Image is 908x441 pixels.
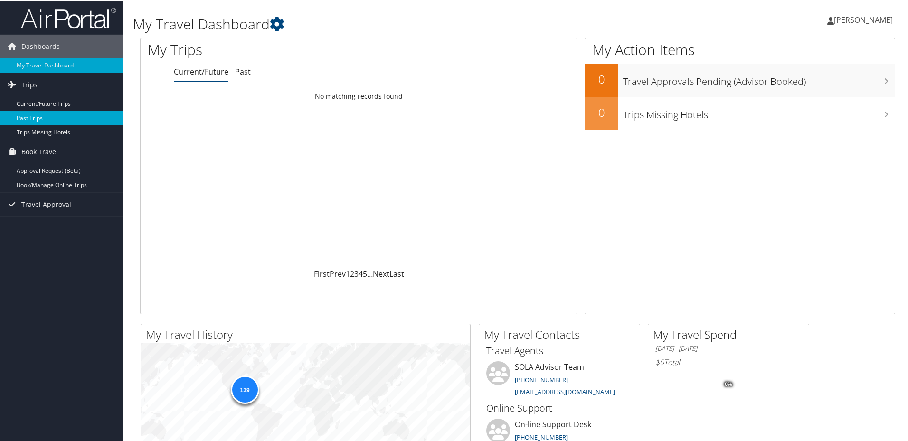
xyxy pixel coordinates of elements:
a: Prev [330,268,346,278]
h2: My Travel Spend [653,326,809,342]
span: Travel Approval [21,192,71,216]
h2: 0 [585,70,618,86]
span: $0 [655,356,664,366]
li: SOLA Advisor Team [482,360,637,399]
h3: Travel Agents [486,343,633,357]
h6: [DATE] - [DATE] [655,343,802,352]
a: 0Trips Missing Hotels [585,96,895,129]
span: … [367,268,373,278]
span: Book Travel [21,139,58,163]
a: First [314,268,330,278]
a: [PHONE_NUMBER] [515,375,568,383]
a: 5 [363,268,367,278]
a: [PHONE_NUMBER] [515,432,568,441]
h2: My Travel History [146,326,470,342]
a: 1 [346,268,350,278]
h6: Total [655,356,802,366]
span: Dashboards [21,34,60,57]
a: 0Travel Approvals Pending (Advisor Booked) [585,63,895,96]
span: [PERSON_NAME] [834,14,893,24]
span: Trips [21,72,38,96]
h3: Trips Missing Hotels [623,103,895,121]
h3: Travel Approvals Pending (Advisor Booked) [623,69,895,87]
a: [PERSON_NAME] [827,5,902,33]
a: 3 [354,268,359,278]
a: 2 [350,268,354,278]
a: 4 [359,268,363,278]
h3: Online Support [486,401,633,414]
h1: My Trips [148,39,388,59]
h1: My Action Items [585,39,895,59]
a: Past [235,66,251,76]
tspan: 0% [725,381,732,386]
a: Next [373,268,389,278]
h2: My Travel Contacts [484,326,640,342]
img: airportal-logo.png [21,6,116,28]
h1: My Travel Dashboard [133,13,646,33]
td: No matching records found [141,87,577,104]
h2: 0 [585,103,618,120]
div: 139 [230,375,259,403]
a: Current/Future [174,66,228,76]
a: [EMAIL_ADDRESS][DOMAIN_NAME] [515,386,615,395]
a: Last [389,268,404,278]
